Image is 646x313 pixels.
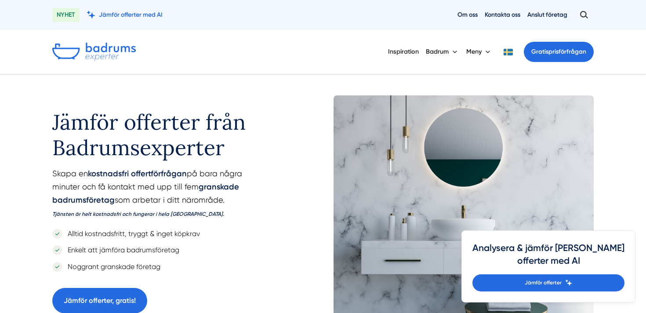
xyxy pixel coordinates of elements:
p: Enkelt att jämföra badrumsföretag [62,244,179,255]
span: Jämför offerter [525,279,562,287]
a: Gratisprisförfrågan [524,42,594,62]
p: Skapa en på bara några minuter och få kontakt med upp till fem som arbetar i ditt närområde. [52,167,277,224]
h1: Jämför offerter från Badrumsexperter [52,95,277,167]
button: Meny [466,40,492,63]
span: Jämför offerter med AI [99,11,163,19]
a: Jämför offerter, gratis! [52,288,147,313]
button: Badrum [426,40,459,63]
p: Noggrant granskade företag [62,261,160,272]
i: Tjänsten är helt kostnadsfri och fungerar i hela [GEOGRAPHIC_DATA]. [52,211,224,217]
a: Inspiration [388,40,419,63]
a: Jämför offerter [472,274,624,291]
a: Om oss [457,11,478,19]
span: NYHET [52,8,80,22]
a: Jämför offerter med AI [87,11,163,19]
p: Alltid kostnadsfritt, tryggt & inget köpkrav [62,228,200,239]
a: Kontakta oss [485,11,520,19]
span: Gratis [531,48,548,55]
img: Badrumsexperter.se logotyp [52,43,136,61]
a: Anslut företag [527,11,567,19]
h4: Analysera & jämför [PERSON_NAME] offerter med AI [472,241,624,274]
strong: kostnadsfri offertförfrågan [88,169,187,178]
